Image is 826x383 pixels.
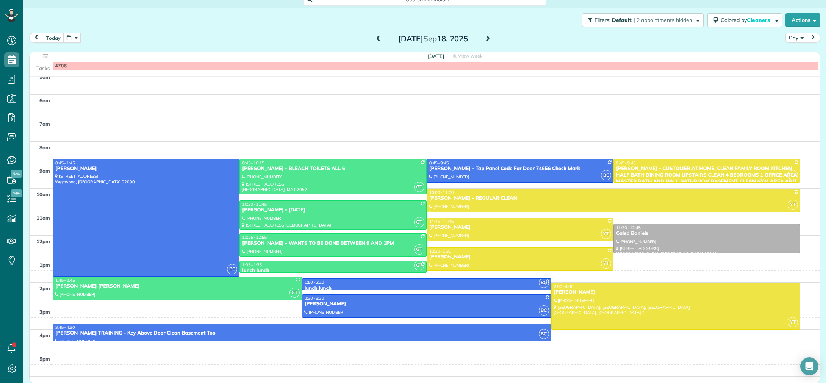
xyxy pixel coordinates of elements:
span: GT [414,217,424,227]
div: [PERSON_NAME] - Tap Panel Code For Door 74656 Check Mark [429,166,611,172]
span: 3pm [39,309,50,315]
div: [PERSON_NAME] [304,301,549,307]
span: YT [601,229,611,239]
button: prev [29,33,44,43]
span: BC [539,305,549,316]
span: 12:30 - 1:30 [429,249,451,254]
div: [PERSON_NAME] - WANTS TO BE DONE BETWEEN 9 AND 1PM [242,240,424,247]
div: Open Intercom Messenger [800,357,818,375]
div: lunch lunch [304,285,549,292]
div: [PERSON_NAME] [429,254,611,260]
span: 10am [36,191,50,197]
span: YT [601,258,611,269]
span: BC [227,264,237,274]
div: [PERSON_NAME] [55,166,237,172]
span: Default [612,17,632,23]
div: [PERSON_NAME] [554,289,798,295]
span: BC [539,329,549,339]
span: 9am [39,168,50,174]
span: Colored by [721,17,773,23]
span: GT [414,244,424,255]
span: 11:55 - 12:55 [242,234,267,240]
span: 2:00 - 4:00 [554,284,574,289]
span: Cleaners [747,17,771,23]
div: [PERSON_NAME] - BLEACH TOILETS ALL 6 [242,166,424,172]
span: 10:30 - 11:45 [242,202,267,207]
span: 3:45 - 4:30 [55,325,75,330]
button: Colored byCleaners [707,13,782,27]
span: New [11,170,22,178]
span: 8:45 - 1:45 [55,160,75,166]
span: Sep [423,34,437,43]
span: 11:30 - 12:45 [616,225,641,230]
span: | 2 appointments hidden [634,17,692,23]
span: 1:45 - 2:45 [55,278,75,283]
span: 4pm [39,332,50,338]
span: 8am [39,144,50,150]
span: YT [788,170,798,180]
span: 10:00 - 11:00 [429,190,454,195]
div: [PERSON_NAME] [PERSON_NAME] [55,283,300,289]
div: lunch lunch [242,267,424,274]
button: Filters: Default | 2 appointments hidden [582,13,704,27]
button: Actions [785,13,820,27]
span: 12pm [36,238,50,244]
span: 1:05 - 1:35 [242,262,262,267]
span: BC [539,278,549,288]
span: 2:30 - 3:30 [305,295,324,301]
div: Caled Baniels [616,230,798,237]
span: 8:45 - 9:45 [616,160,636,166]
span: 1:50 - 2:20 [305,280,324,285]
span: [DATE] [428,53,444,59]
div: [PERSON_NAME] - REGULAR CLEAN [429,195,798,202]
span: New [11,189,22,197]
button: Day [785,33,807,43]
span: 5am [39,74,50,80]
span: GT [414,260,424,270]
span: 11am [36,215,50,221]
span: Filters: [594,17,610,23]
a: Filters: Default | 2 appointments hidden [578,13,704,27]
span: 4706 [55,63,67,69]
span: YT [788,200,798,210]
span: 11:15 - 12:15 [429,219,454,224]
h2: [DATE] 18, 2025 [386,34,480,43]
span: BC [601,170,611,180]
span: 6am [39,97,50,103]
span: 5pm [39,356,50,362]
button: today [43,33,64,43]
span: GT [414,182,424,192]
span: GT [289,288,300,298]
div: [PERSON_NAME] TRAINING - Key Above Door Clean Basement Too [55,330,549,336]
span: YT [788,317,798,327]
div: [PERSON_NAME] [429,224,611,231]
div: [PERSON_NAME] - [DATE] [242,207,424,213]
div: [PERSON_NAME] - CUSTOMER AT HOME. CLEAN FAMILY ROOM KITCHEN HALF BATH DINING ROOM UPSTAIRS CLEAN ... [616,166,798,191]
span: 2pm [39,285,50,291]
button: next [806,33,820,43]
span: View week [458,53,482,59]
span: 7am [39,121,50,127]
span: 8:45 - 9:45 [429,160,449,166]
span: 1pm [39,262,50,268]
span: 8:45 - 10:15 [242,160,264,166]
